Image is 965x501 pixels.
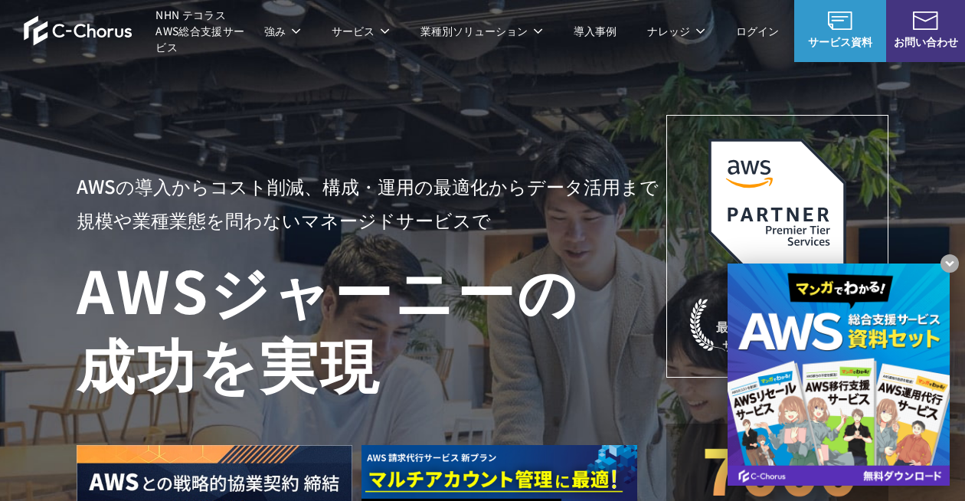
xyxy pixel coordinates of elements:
p: AWSの導入からコスト削減、 構成・運用の最適化からデータ活用まで 規模や業種業態を問わない マネージドサービスで [77,169,666,237]
h1: AWS ジャーニーの 成功を実現 [77,252,666,399]
span: NHN テコラス AWS総合支援サービス [155,7,249,55]
p: サービス [332,23,390,39]
span: サービス資料 [794,34,886,50]
span: お問い合わせ [886,34,965,50]
img: AWSプレミアティアサービスパートナー [708,139,846,277]
p: 業種別ソリューション [420,23,543,39]
a: 導入事例 [574,23,617,39]
img: AWS総合支援サービス C-Chorus サービス資料 [828,11,852,30]
p: 強み [264,23,301,39]
p: ナレッジ [647,23,705,39]
img: お問い合わせ [913,11,937,30]
a: AWS総合支援サービス C-Chorus NHN テコラスAWS総合支援サービス [23,7,249,55]
a: ログイン [736,23,779,39]
p: 最上位プレミアティア サービスパートナー [690,295,865,354]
